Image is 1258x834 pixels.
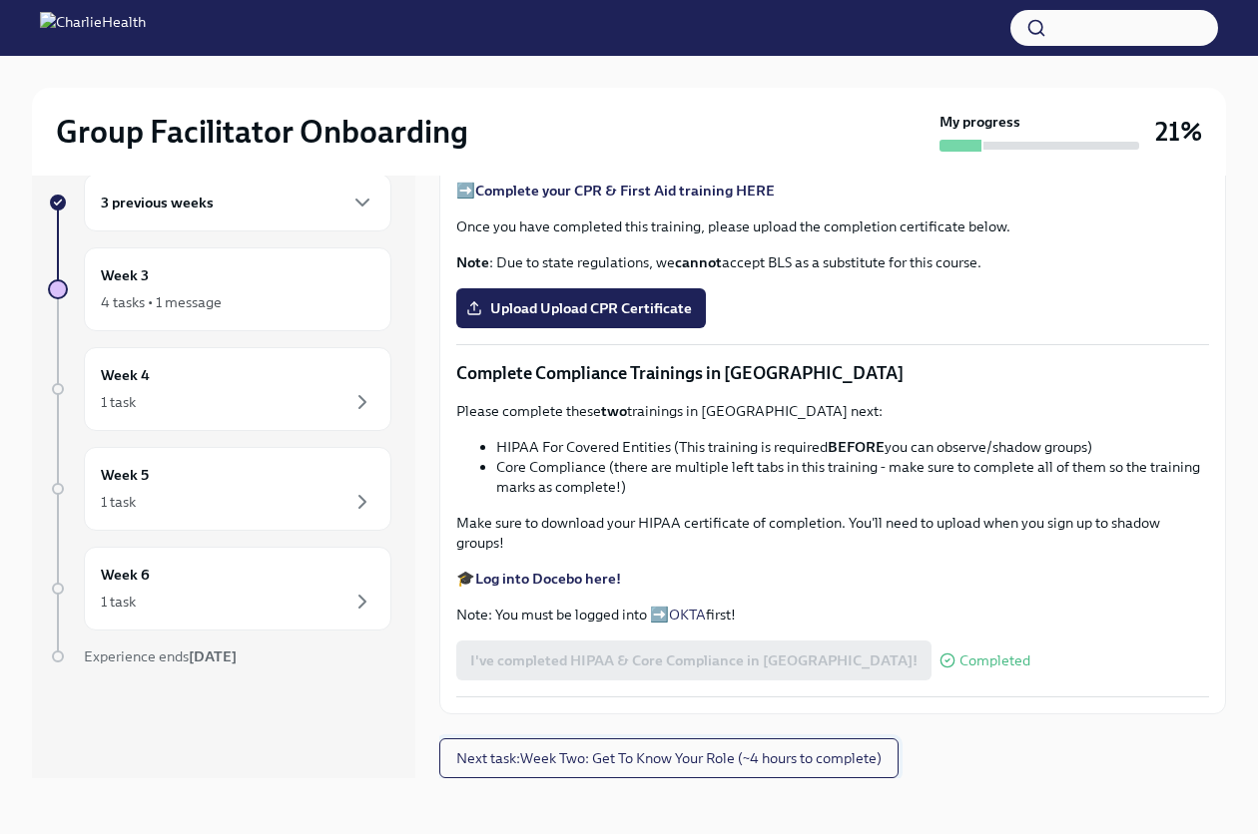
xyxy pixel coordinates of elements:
[1155,114,1202,150] h3: 21%
[456,361,1209,385] p: Complete Compliance Trainings in [GEOGRAPHIC_DATA]
[456,252,1209,272] p: : Due to state regulations, we accept BLS as a substitute for this course.
[101,592,136,612] div: 1 task
[101,464,149,486] h6: Week 5
[101,564,150,586] h6: Week 6
[101,364,150,386] h6: Week 4
[456,605,1209,625] p: Note: You must be logged into ➡️ first!
[828,438,885,456] strong: BEFORE
[456,181,1209,201] p: ➡️
[48,247,391,331] a: Week 34 tasks • 1 message
[84,174,391,231] div: 3 previous weeks
[456,748,882,768] span: Next task : Week Two: Get To Know Your Role (~4 hours to complete)
[601,402,627,420] strong: two
[101,264,149,286] h6: Week 3
[84,647,237,665] span: Experience ends
[456,569,1209,589] p: 🎓
[496,457,1209,497] li: Core Compliance (there are multiple left tabs in this training - make sure to complete all of the...
[101,292,222,312] div: 4 tasks • 1 message
[40,12,146,44] img: CharlieHealth
[456,288,706,328] label: Upload Upload CPR Certificate
[475,182,775,200] a: Complete your CPR & First Aid training HERE
[475,570,621,588] a: Log into Docebo here!
[56,112,468,152] h2: Group Facilitator Onboarding
[940,112,1020,132] strong: My progress
[189,647,237,665] strong: [DATE]
[101,492,136,512] div: 1 task
[101,192,214,213] h6: 3 previous weeks
[496,437,1209,457] li: HIPAA For Covered Entities (This training is required you can observe/shadow groups)
[669,606,706,624] a: OKTA
[48,347,391,431] a: Week 41 task
[101,392,136,412] div: 1 task
[48,547,391,630] a: Week 61 task
[48,447,391,531] a: Week 51 task
[675,253,722,271] strong: cannot
[456,513,1209,553] p: Make sure to download your HIPAA certificate of completion. You'll need to upload when you sign u...
[456,216,1209,236] p: Once you have completed this training, please upload the completion certificate below.
[439,738,899,778] button: Next task:Week Two: Get To Know Your Role (~4 hours to complete)
[456,401,1209,421] p: Please complete these trainings in [GEOGRAPHIC_DATA] next:
[959,653,1030,668] span: Completed
[470,298,692,318] span: Upload Upload CPR Certificate
[456,253,489,271] strong: Note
